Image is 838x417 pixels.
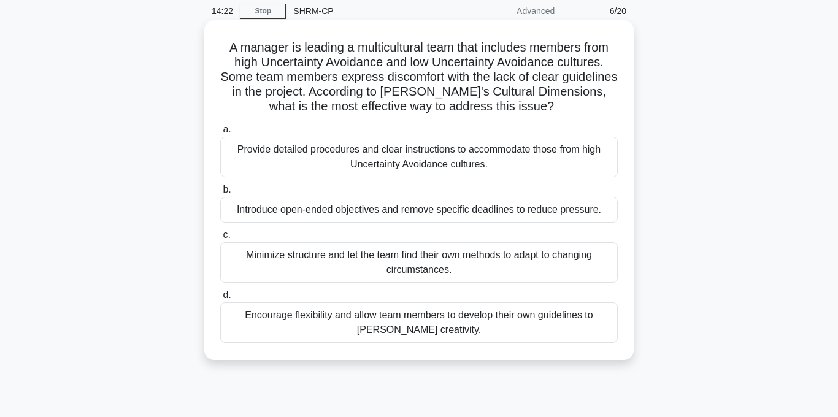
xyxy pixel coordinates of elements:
[240,4,286,19] a: Stop
[220,197,618,223] div: Introduce open-ended objectives and remove specific deadlines to reduce pressure.
[220,302,618,343] div: Encourage flexibility and allow team members to develop their own guidelines to [PERSON_NAME] cre...
[220,137,618,177] div: Provide detailed procedures and clear instructions to accommodate those from high Uncertainty Avo...
[223,124,231,134] span: a.
[223,229,230,240] span: c.
[223,289,231,300] span: d.
[219,40,619,115] h5: A manager is leading a multicultural team that includes members from high Uncertainty Avoidance a...
[220,242,618,283] div: Minimize structure and let the team find their own methods to adapt to changing circumstances.
[223,184,231,194] span: b.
